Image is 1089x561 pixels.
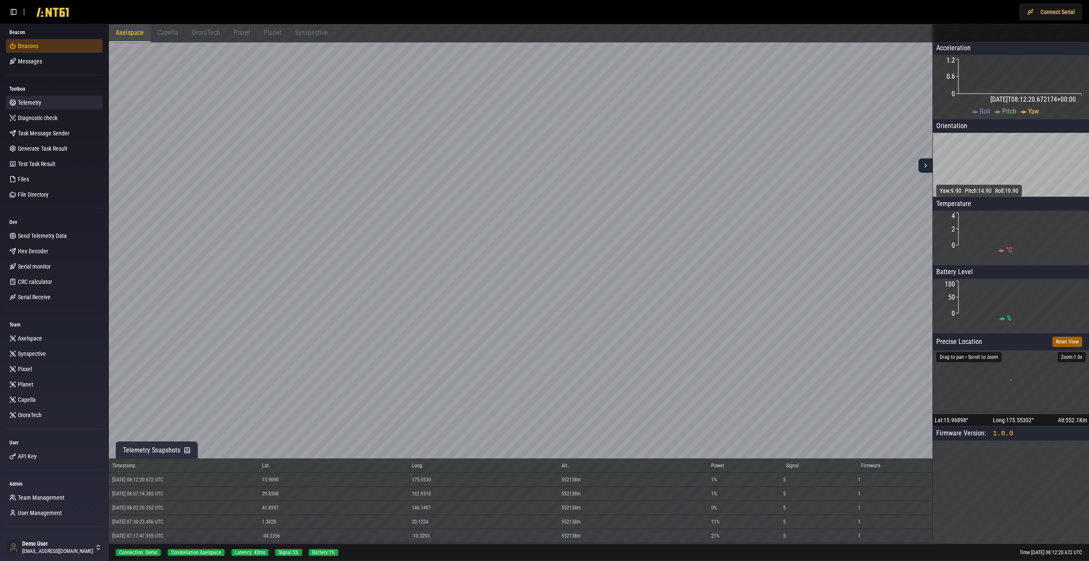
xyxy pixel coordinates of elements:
[18,278,52,286] span: CRC calculator
[946,56,955,64] tspan: 1.2
[933,265,1089,279] p: Battery Level
[408,543,558,557] td: -42.8469
[18,98,41,107] span: Telemetry
[558,529,708,543] td: 552138 m
[6,506,103,520] a: User Management
[558,473,708,487] td: 552138 m
[783,487,858,501] td: 5
[6,260,103,273] a: Serial monitor
[708,543,783,557] td: 31 % ⚡
[18,160,55,168] span: Test Task Result
[309,549,338,556] div: Battery: 1 %
[109,473,259,487] td: [DATE] 08:12:20.672 UTC
[18,293,51,301] span: Serial Receive
[6,39,103,53] a: Beacons
[708,529,783,543] td: 21 %
[1058,352,1086,362] div: Zoom: 1.0 x
[295,29,328,37] span: Synspective
[18,175,29,183] span: Files
[783,473,858,487] td: 5
[952,225,955,233] tspan: 2
[708,501,783,515] td: 0 %
[408,473,558,487] td: 175.5530
[18,262,51,271] span: Serial monitor
[858,473,932,487] td: 1
[1019,3,1082,20] button: Connect Serial
[6,408,103,422] a: OroraTech
[6,318,103,332] div: Team
[6,491,103,504] a: Team Management
[6,215,103,229] div: Dev
[6,142,103,155] a: Generate Task Result
[116,549,161,556] div: Connection: Demo
[234,29,250,37] span: Pixxel
[952,90,955,98] tspan: 0
[18,334,42,343] span: Axelspace
[259,473,408,487] td: 15.9690
[990,95,1076,103] tspan: [DATE]T08:12:20.672174+00:00
[259,459,408,473] th: Lat.
[6,111,103,125] a: Diagnostic check
[18,452,37,461] span: API Key
[264,29,282,37] span: Planet
[22,540,93,548] span: Demo User
[6,275,103,289] a: CRC calculator
[1002,107,1016,115] span: Pitch
[980,107,990,115] span: Roll
[993,416,1034,424] span: Long: 175.55302 °
[408,529,558,543] td: -10.3293
[18,395,36,404] span: Capella
[965,186,992,195] p: Pitch: 14.90
[6,229,103,243] a: Send Telemetry Data
[783,529,858,543] td: 5
[109,543,259,557] td: [DATE] 07:09:52.762 UTC
[18,493,64,502] span: Team Management
[933,426,1089,441] p: Firmware Version:
[259,529,408,543] td: -34.3356
[231,549,268,556] div: Latency: 42ms
[275,549,302,556] div: Signal: 5 %
[18,365,32,373] span: Pixxel
[109,487,259,501] td: [DATE] 08:07:14.392 UTC
[123,445,180,455] span: Telemetry Snapshots
[6,290,103,304] a: Serial Receive
[558,501,708,515] td: 552138 m
[1007,314,1011,322] span: %
[116,441,198,459] button: Telemetry Snapshots
[945,280,955,288] tspan: 100
[995,186,1018,195] p: Roll: 19.90
[6,188,103,201] a: File Directory
[259,543,408,557] td: -49.4291
[18,129,69,137] span: Task Message Sender
[192,29,220,37] span: OroraTech
[1028,107,1039,115] span: Yaw
[259,487,408,501] td: 29.8598
[18,509,62,517] span: User Management
[858,487,932,501] td: 1
[6,244,103,258] a: Hex Decoder
[558,487,708,501] td: 552138 m
[157,29,178,37] span: Capella
[1052,337,1082,347] button: Reset View
[783,501,858,515] td: 5
[858,543,932,557] td: 1
[940,186,961,195] p: Yaw: 9.90
[708,473,783,487] td: 1 %
[109,529,259,543] td: [DATE] 07:17:47.955 UTC
[22,548,93,555] span: [EMAIL_ADDRESS][DOMAIN_NAME]
[708,515,783,529] td: 11 %
[6,157,103,171] a: Test Task Result
[858,515,932,529] td: 1
[6,393,103,406] a: Capella
[18,42,38,50] span: Beacons
[783,543,858,557] td: 5
[6,82,103,96] div: Toolbox
[259,515,408,529] td: 1.3028
[116,29,144,37] span: Axelspace
[952,241,955,249] tspan: 0
[946,72,955,80] tspan: 0.6
[6,362,103,376] a: Pixxel
[408,501,558,515] td: 146.1497
[935,416,968,424] span: Lat: 15.96898 °
[948,293,955,301] tspan: 50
